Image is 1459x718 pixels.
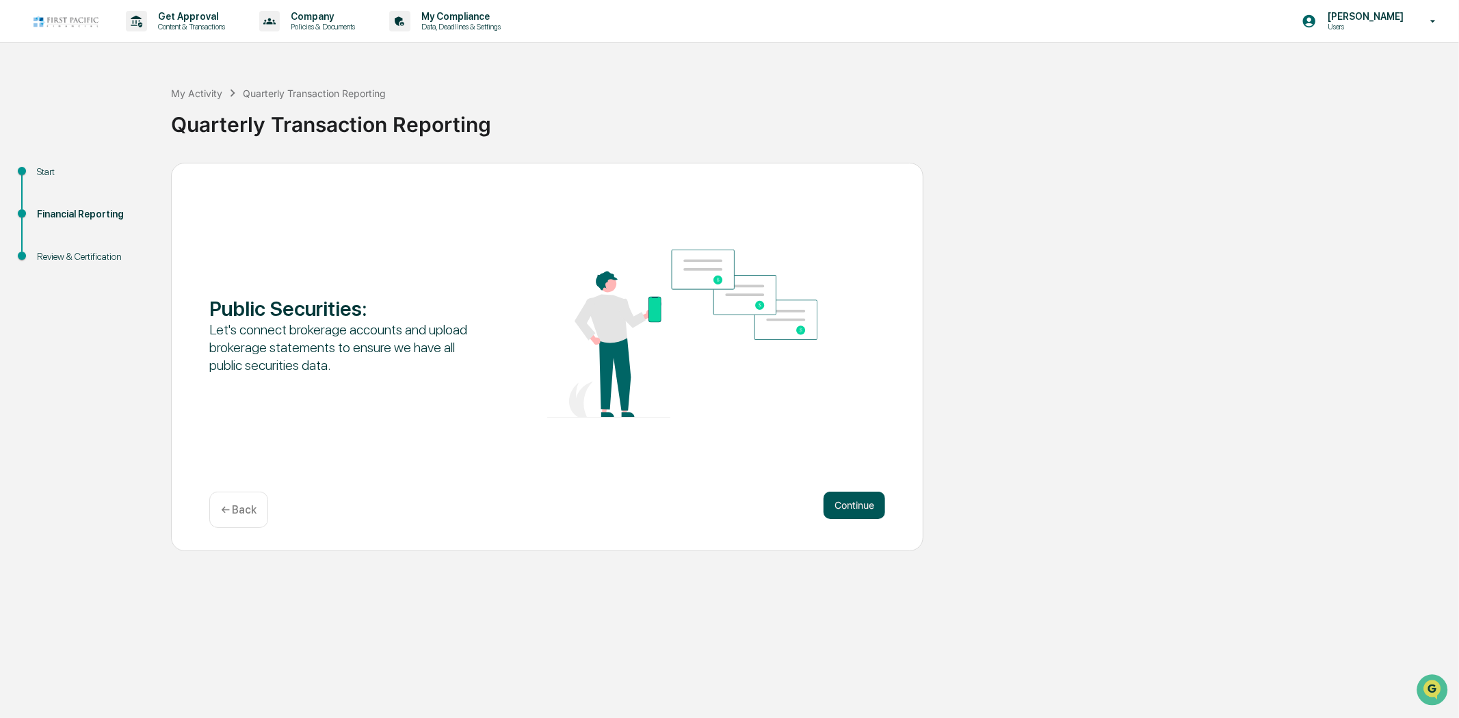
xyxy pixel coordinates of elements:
button: Continue [824,492,885,519]
div: 🗄️ [99,174,110,185]
p: Get Approval [147,11,232,22]
div: My Activity [171,88,222,99]
p: Company [280,11,362,22]
div: Review & Certification [37,250,149,264]
p: [PERSON_NAME] [1317,11,1410,22]
button: Start new chat [233,109,249,125]
div: Start new chat [47,105,224,118]
img: Public Securities [547,250,817,418]
a: 🔎Data Lookup [8,193,92,217]
span: Preclearance [27,172,88,186]
div: Financial Reporting [37,207,149,222]
span: Attestations [113,172,170,186]
a: Powered byPylon [96,231,166,242]
img: logo [33,15,98,28]
div: Quarterly Transaction Reporting [171,101,1452,137]
div: Quarterly Transaction Reporting [243,88,386,99]
iframe: Open customer support [1415,673,1452,710]
div: 🖐️ [14,174,25,185]
div: Public Securities : [209,296,479,321]
div: Let's connect brokerage accounts and upload brokerage statements to ensure we have all public sec... [209,321,479,374]
p: How can we help? [14,29,249,51]
span: Data Lookup [27,198,86,212]
p: Users [1317,22,1410,31]
p: My Compliance [410,11,508,22]
p: ← Back [221,503,257,516]
img: 1746055101610-c473b297-6a78-478c-a979-82029cc54cd1 [14,105,38,129]
a: 🖐️Preclearance [8,167,94,191]
a: 🗄️Attestations [94,167,175,191]
span: Pylon [136,232,166,242]
div: Start [37,165,149,179]
p: Policies & Documents [280,22,362,31]
p: Content & Transactions [147,22,232,31]
div: 🔎 [14,200,25,211]
div: We're available if you need us! [47,118,173,129]
p: Data, Deadlines & Settings [410,22,508,31]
